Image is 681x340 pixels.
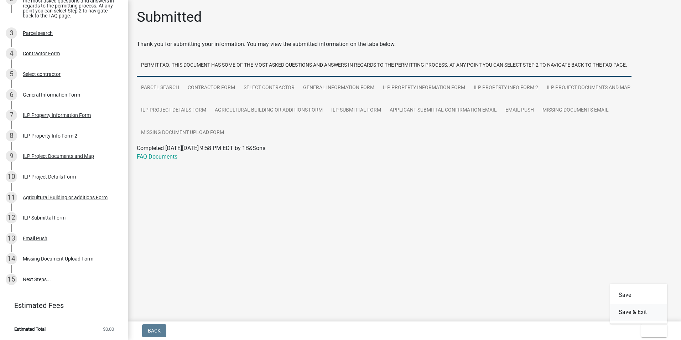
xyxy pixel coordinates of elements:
a: Email Push [501,99,538,122]
div: 3 [6,27,17,39]
a: General Information Form [299,77,379,99]
button: Back [142,324,166,337]
div: 14 [6,253,17,264]
div: Thank you for submitting your information. You may view the submitted information on the tabs below. [137,40,672,48]
button: Save & Exit [610,304,667,321]
a: Contractor Form [183,77,239,99]
button: Save [610,287,667,304]
div: Missing Document Upload Form [23,256,93,261]
div: ILP Submittal Form [23,215,66,220]
div: Exit [610,284,667,324]
span: Completed [DATE][DATE] 9:58 PM EDT by 1B&Sons [137,145,265,151]
div: Contractor Form [23,51,60,56]
a: Permit FAQ. This document has some of the most asked questions and answers in regards to the perm... [137,54,631,77]
a: ILP Submittal Form [327,99,385,122]
a: ILP Property Info Form 2 [469,77,542,99]
span: Estimated Total [14,327,46,331]
div: ILP Property Information Form [23,113,91,118]
button: Exit [641,324,667,337]
div: Parcel search [23,31,53,36]
a: ILP Project Details Form [137,99,210,122]
div: 5 [6,68,17,80]
div: 8 [6,130,17,141]
a: Agricultural Building or additions Form [210,99,327,122]
div: ILP Project Details Form [23,174,76,179]
a: Estimated Fees [6,298,117,313]
div: 6 [6,89,17,101]
span: Exit [647,328,657,334]
div: 13 [6,233,17,244]
a: Missing Documents Email [538,99,613,122]
span: $0.00 [103,327,114,331]
div: 10 [6,171,17,182]
a: Missing Document Upload Form [137,122,228,144]
a: Parcel search [137,77,183,99]
div: 15 [6,274,17,285]
div: 7 [6,109,17,121]
div: ILP Property Info Form 2 [23,133,77,138]
div: Email Push [23,236,47,241]
div: 12 [6,212,17,223]
div: 4 [6,48,17,59]
div: 9 [6,150,17,162]
a: ILP Project Documents and Map [542,77,635,99]
h1: Submitted [137,9,202,26]
a: FAQ Documents [137,153,177,160]
span: Back [148,328,161,334]
div: 11 [6,192,17,203]
a: ILP Property Information Form [379,77,469,99]
a: Select contractor [239,77,299,99]
div: Agricultural Building or additions Form [23,195,108,200]
div: General Information Form [23,92,80,97]
div: Select contractor [23,72,61,77]
div: ILP Project Documents and Map [23,154,94,159]
a: Applicant Submittal Confirmation Email [385,99,501,122]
